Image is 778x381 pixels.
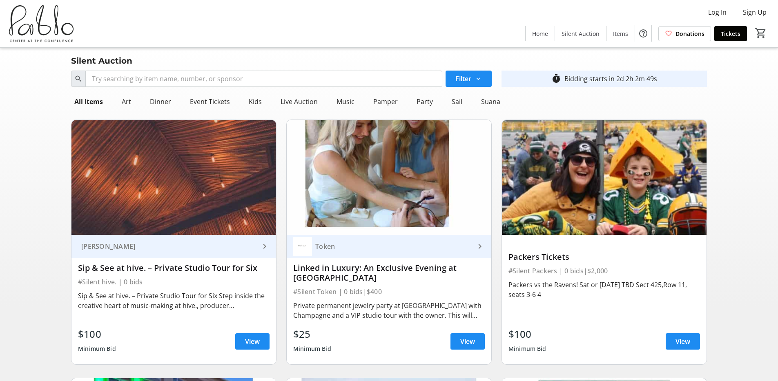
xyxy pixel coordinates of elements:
div: Linked in Luxury: An Exclusive Evening at [GEOGRAPHIC_DATA] [293,263,485,283]
div: Minimum Bid [78,341,116,356]
div: Private permanent jewelry party at [GEOGRAPHIC_DATA] with Champagne and a VIP studio tour with th... [293,301,485,320]
div: Dinner [147,93,174,110]
span: Tickets [721,29,740,38]
span: Log In [708,7,727,17]
img: Packers Tickets [502,120,707,235]
a: Items [606,26,635,41]
a: Tickets [714,26,747,41]
div: Minimum Bid [293,341,331,356]
div: Minimum Bid [508,341,546,356]
span: Silent Auction [562,29,600,38]
img: Linked in Luxury: An Exclusive Evening at Token [287,120,491,235]
a: View [235,333,270,350]
div: All Items [71,93,106,110]
div: #Silent Packers | 0 bids | $2,000 [508,265,700,277]
div: Live Auction [277,93,321,110]
input: Try searching by item name, number, or sponsor [85,71,442,87]
mat-icon: timer_outline [551,74,561,84]
div: #Silent Token | 0 bids | $400 [293,286,485,297]
div: [PERSON_NAME] [78,242,260,250]
span: Sign Up [743,7,767,17]
div: $100 [508,327,546,341]
img: Token [293,237,312,256]
div: Packers Tickets [508,252,700,262]
span: View [460,337,475,346]
span: Items [613,29,628,38]
div: #Silent hive. | 0 bids [78,276,270,288]
div: $25 [293,327,331,341]
div: $100 [78,327,116,341]
div: Art [118,93,134,110]
div: Kids [245,93,265,110]
div: Sip & See at hive. – Private Studio Tour for Six [78,263,270,273]
span: Filter [455,74,471,84]
div: Music [333,93,358,110]
div: Pamper [370,93,401,110]
a: Silent Auction [555,26,606,41]
div: Token [312,242,475,250]
a: [PERSON_NAME] [71,235,276,258]
a: Donations [658,26,711,41]
span: Donations [675,29,704,38]
button: Filter [446,71,492,87]
mat-icon: keyboard_arrow_right [475,241,485,251]
button: Sign Up [736,6,773,19]
div: Party [413,93,436,110]
a: Home [526,26,555,41]
mat-icon: keyboard_arrow_right [260,241,270,251]
span: View [675,337,690,346]
span: Home [532,29,548,38]
div: Event Tickets [187,93,233,110]
img: Pablo Center's Logo [5,3,78,44]
div: Silent Auction [66,54,137,67]
div: Packers vs the Ravens! Sat or [DATE] TBD Sect 425,Row 11, seats 3-6 4 [508,280,700,299]
a: TokenToken [287,235,491,258]
div: Sip & See at hive. – Private Studio Tour for Six Step inside the creative heart of music-making a... [78,291,270,310]
button: Log In [702,6,733,19]
span: View [245,337,260,346]
button: Cart [753,26,768,40]
a: View [450,333,485,350]
a: View [666,333,700,350]
div: Bidding starts in 2d 2h 2m 49s [564,74,657,84]
img: Sip & See at hive. – Private Studio Tour for Six [71,120,276,235]
div: Sail [448,93,466,110]
button: Help [635,25,651,42]
div: Suana [478,93,504,110]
